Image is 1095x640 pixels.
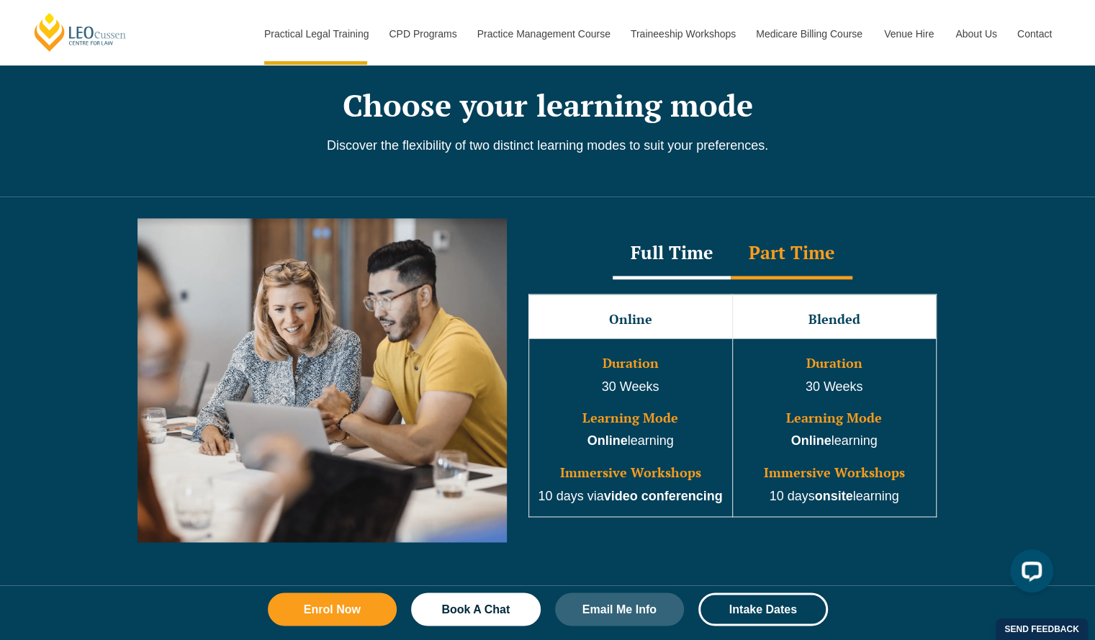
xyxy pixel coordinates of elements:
a: Traineeship Workshops [620,3,745,65]
a: Medicare Billing Course [745,3,873,65]
p: learning [734,432,934,451]
div: Part Time [731,229,852,279]
h3: Blended [734,312,934,327]
span: Email Me Info [582,603,657,615]
a: Practice Management Course [467,3,620,65]
a: [PERSON_NAME] Centre for Law [32,12,128,53]
h3: Immersive Workshops [531,465,731,479]
strong: video conferencing [604,488,723,502]
a: Contact [1006,3,1063,65]
span: Enrol Now [304,603,361,615]
a: Venue Hire [873,3,945,65]
span: Book A Chat [441,603,510,615]
h3: Immersive Workshops [734,465,934,479]
iframe: LiveChat chat widget [999,544,1059,604]
h3: Learning Mode [531,411,731,425]
strong: Online [587,433,627,448]
h3: Learning Mode [734,411,934,425]
a: About Us [945,3,1006,65]
strong: onsite [814,488,852,502]
p: 10 days learning [734,487,934,505]
span: Intake Dates [729,603,797,615]
a: Practical Legal Training [253,3,379,65]
h3: Duration [734,356,934,371]
a: CPD Programs [378,3,466,65]
h3: Online [531,312,731,327]
p: Discover the flexibility of two distinct learning modes to suit your preferences. [138,138,958,153]
a: Intake Dates [698,592,828,626]
a: Book A Chat [411,592,541,626]
p: 30 Weeks [734,378,934,397]
div: Full Time [613,229,731,279]
h3: Duration [531,356,731,371]
p: 10 days via [531,487,731,505]
h2: Choose your learning mode [138,87,958,123]
p: learning [531,432,731,451]
a: Enrol Now [268,592,397,626]
strong: Online [790,433,831,448]
a: Email Me Info [555,592,685,626]
p: 30 Weeks [531,378,731,397]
